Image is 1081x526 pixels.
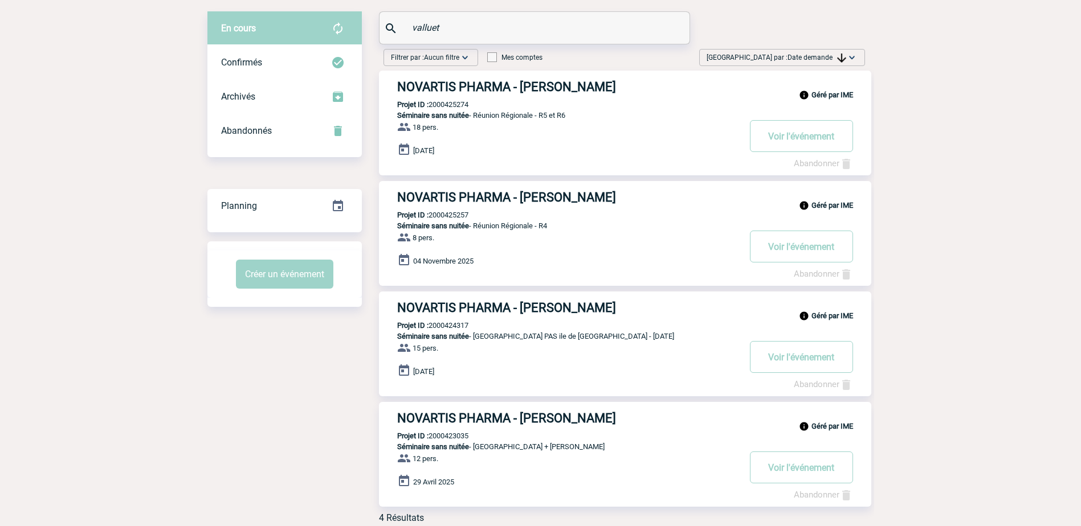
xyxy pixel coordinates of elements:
span: 18 pers. [413,123,438,131]
h3: NOVARTIS PHARMA - [PERSON_NAME] [397,301,739,315]
p: - Réunion Régionale - R5 et R6 [379,111,739,120]
a: Planning [207,188,362,222]
button: Voir l'événement [750,120,853,152]
span: Abandonnés [221,125,272,136]
button: Voir l'événement [750,231,853,262]
b: Projet ID : [397,211,429,219]
label: Mes comptes [487,54,542,61]
img: arrow_downward.png [837,54,846,63]
span: 8 pers. [413,233,434,242]
span: Filtrer par : [391,52,459,63]
b: Géré par IME [811,422,853,430]
span: 04 Novembre 2025 [413,257,474,265]
button: Voir l'événement [750,451,853,483]
p: - [GEOGRAPHIC_DATA] + [PERSON_NAME] [379,442,739,451]
span: [DATE] [413,146,434,155]
b: Projet ID : [397,100,429,109]
span: Séminaire sans nuitée [397,221,469,230]
p: 2000423035 [379,432,468,440]
span: Séminaire sans nuitée [397,332,469,340]
img: info_black_24dp.svg [799,200,809,211]
img: info_black_24dp.svg [799,311,809,321]
p: 2000425274 [379,100,468,109]
b: Géré par IME [811,91,853,99]
p: 2000424317 [379,321,468,330]
b: Géré par IME [811,311,853,320]
div: 4 Résultats [379,512,424,523]
b: Projet ID : [397,432,429,440]
span: Planning [221,200,257,211]
img: baseline_expand_more_white_24dp-b.png [459,52,471,63]
span: Aucun filtre [424,54,459,61]
h3: NOVARTIS PHARMA - [PERSON_NAME] [397,190,739,204]
img: info_black_24dp.svg [799,90,809,100]
span: 29 Avril 2025 [413,478,454,486]
span: Confirmés [221,57,262,68]
p: 2000425257 [379,211,468,219]
b: Projet ID : [397,321,429,330]
span: [DATE] [413,367,434,376]
div: Retrouvez ici tous vos événements annulés [207,114,362,148]
a: Abandonner [794,379,853,389]
a: Abandonner [794,269,853,279]
span: 15 pers. [413,344,438,352]
div: Retrouvez ici tous les événements que vous avez décidé d'archiver [207,80,362,114]
a: NOVARTIS PHARMA - [PERSON_NAME] [379,301,871,315]
a: NOVARTIS PHARMA - [PERSON_NAME] [379,190,871,204]
button: Créer un événement [236,260,333,289]
p: - [GEOGRAPHIC_DATA] PAS ile de [GEOGRAPHIC_DATA] - [DATE] [379,332,739,340]
a: Abandonner [794,158,853,169]
h3: NOVARTIS PHARMA - [PERSON_NAME] [397,411,739,425]
b: Géré par IME [811,201,853,209]
a: NOVARTIS PHARMA - [PERSON_NAME] [379,411,871,425]
span: Séminaire sans nuitée [397,111,469,120]
div: Retrouvez ici tous vos événements organisés par date et état d'avancement [207,189,362,223]
p: - Réunion Régionale - R4 [379,221,739,230]
button: Voir l'événement [750,341,853,373]
a: Abandonner [794,490,853,500]
span: 12 pers. [413,454,438,463]
span: Date demande [788,54,846,61]
img: info_black_24dp.svg [799,421,809,432]
span: [GEOGRAPHIC_DATA] par : [707,52,846,63]
img: baseline_expand_more_white_24dp-b.png [846,52,858,63]
a: NOVARTIS PHARMA - [PERSON_NAME] [379,80,871,94]
div: Retrouvez ici tous vos évènements avant confirmation [207,11,362,46]
span: En cours [221,23,256,34]
span: Archivés [221,91,255,102]
input: Rechercher un événement par son nom [409,19,663,36]
h3: NOVARTIS PHARMA - [PERSON_NAME] [397,80,739,94]
span: Séminaire sans nuitée [397,442,469,451]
